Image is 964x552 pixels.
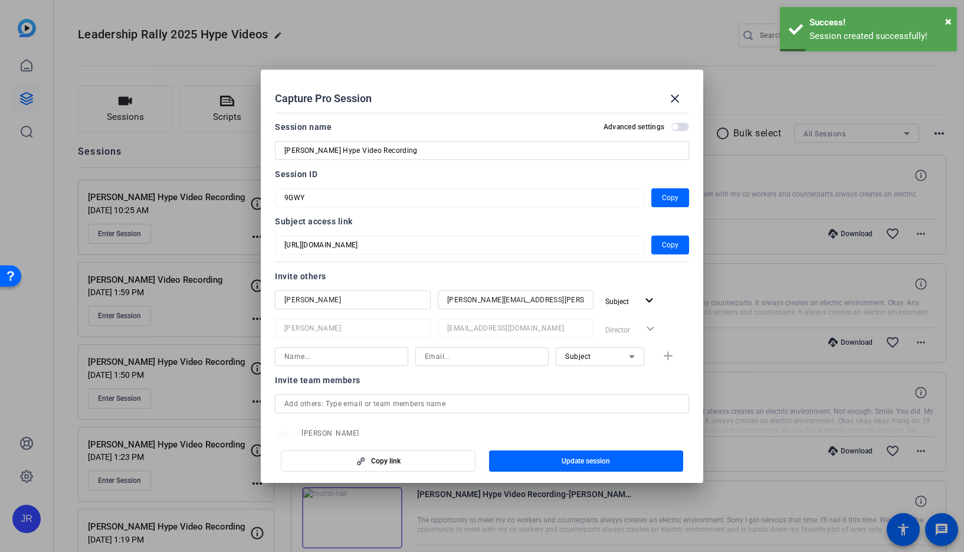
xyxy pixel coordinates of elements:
[605,298,629,306] span: Subject
[371,456,401,466] span: Copy link
[425,350,539,364] input: Email...
[275,431,293,449] mat-icon: person
[275,120,332,134] div: Session name
[662,238,678,252] span: Copy
[284,191,635,205] input: Session OTP
[275,167,689,181] div: Session ID
[284,293,421,307] input: Name...
[281,450,476,472] button: Copy link
[651,236,689,254] button: Copy
[809,16,948,30] div: Success!
[565,352,591,361] span: Subject
[284,350,399,364] input: Name...
[668,92,682,106] mat-icon: close
[447,293,584,307] input: Email...
[301,429,421,438] span: [PERSON_NAME]
[275,373,689,387] div: Invite team members
[275,84,689,113] div: Capture Pro Session
[642,293,657,308] mat-icon: expand_more
[945,14,952,28] span: ×
[275,269,689,283] div: Invite others
[447,321,584,335] input: Email...
[604,122,664,132] h2: Advanced settings
[489,450,684,472] button: Update session
[651,188,689,207] button: Copy
[284,238,635,252] input: Session OTP
[662,191,678,205] span: Copy
[809,30,948,43] div: Session created successfully!
[562,456,610,466] span: Update session
[275,214,689,228] div: Subject access link
[284,397,680,411] input: Add others: Type email or team members name
[601,290,661,312] button: Subject
[945,12,952,30] button: Close
[284,143,680,158] input: Enter Session Name
[284,321,421,335] input: Name...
